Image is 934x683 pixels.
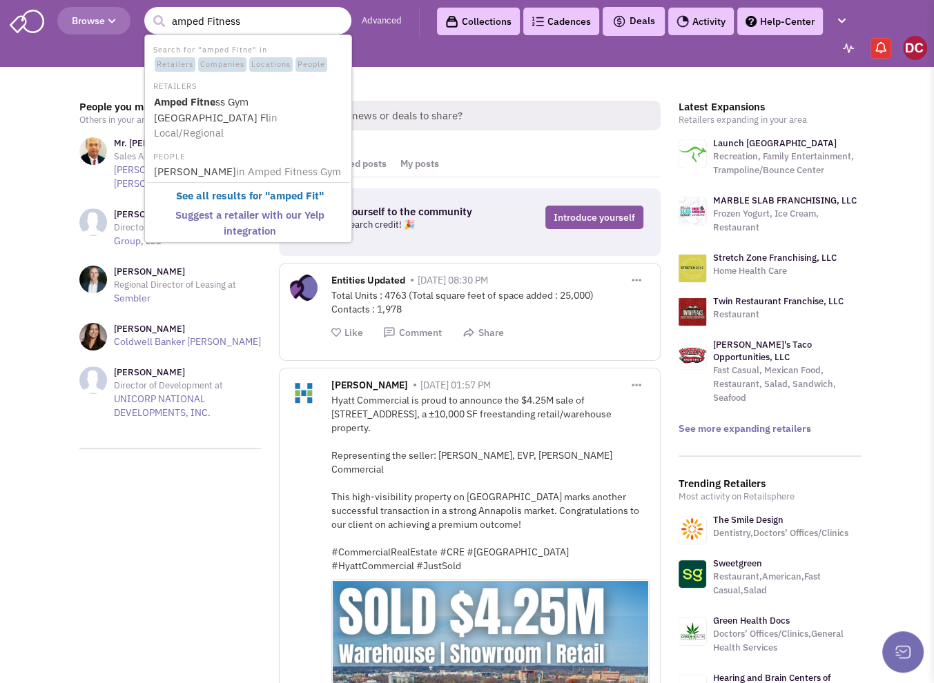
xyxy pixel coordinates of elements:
a: Coldwell Banker [PERSON_NAME] [114,335,261,348]
p: Restaurant,American,Fast Casual,Salad [713,570,861,597]
span: Director of Operations at [114,221,213,233]
img: NoImageAvailable1.jpg [79,366,107,394]
a: Introduce yourself [545,206,643,229]
a: Collections [437,8,520,35]
input: Search [144,7,351,34]
a: See more expanding retailers [679,422,811,435]
h3: Trending Retailers [679,477,861,490]
a: Twin Restaurant Franchise, LLC [713,295,844,307]
li: PEOPLE [146,148,350,163]
p: Get a free research credit! 🎉 [296,218,492,232]
a: Sweetgreen [713,557,762,569]
b: Amped Fitne [154,95,215,108]
h3: [PERSON_NAME] [114,323,261,335]
div: Hyatt Commercial is proud to announce the $4.25M sale of [STREET_ADDRESS], a ±10,000 SF freestand... [331,393,650,573]
h3: [PERSON_NAME] [114,208,262,221]
img: David Conn [903,36,927,60]
a: Help-Center [737,8,823,35]
a: Cadences [523,8,599,35]
li: RETAILERS [146,78,350,92]
a: Suggest a retailer with our Yelp integration [150,206,349,240]
img: Cadences_logo.png [532,17,544,26]
img: www.sweetgreen.com [679,560,706,588]
p: Frozen Yogurt, Ice Cream, Restaurant [713,207,861,235]
img: logo [679,197,706,225]
span: Locations [249,57,293,72]
img: logo [679,255,706,282]
span: Deals [612,14,655,27]
button: Share [463,326,504,339]
b: See all results for "amped Fit" [176,189,324,202]
a: My posts [393,151,446,177]
a: Advanced [362,14,402,28]
span: Companies [198,57,246,72]
h3: [PERSON_NAME] [114,266,262,278]
span: People [295,57,327,72]
img: Activity.png [677,15,689,28]
a: WePartner Group, LLC [114,221,261,247]
img: icon-deals.svg [612,13,626,30]
span: Retailers [155,57,195,72]
p: Home Health Care [713,264,837,278]
a: The Smile Design [713,514,784,526]
span: [PERSON_NAME] [331,379,408,395]
a: Amped Fitness Gym [GEOGRAPHIC_DATA] Flin Local/Regional [150,93,349,143]
div: Total Units : 4763 (Total square feet of space added : 25,000) Contacts : 1,978 [331,288,650,316]
p: Most activity on Retailsphere [679,490,861,504]
span: Sales Associate at [114,150,187,162]
a: Saved posts [326,151,393,177]
h3: Mr. [PERSON_NAME] [114,137,262,150]
span: Entities Updated [331,274,405,290]
button: Deals [608,12,659,30]
a: Green Health Docs [713,615,790,626]
h3: People you may know [79,101,262,113]
p: Recreation, Family Entertainment, Trampoline/Bounce Center [713,150,861,177]
a: Activity [668,8,734,35]
a: Launch [GEOGRAPHIC_DATA] [713,137,837,149]
h3: [PERSON_NAME] [114,366,262,379]
p: Restaurant [713,308,844,321]
img: logo [679,298,706,326]
span: in Amped Fitness Gym [236,165,341,178]
span: Director of Development at [114,379,223,391]
a: UNICORP NATIONAL DEVELOPMENTS, INC. [114,393,211,419]
a: [PERSON_NAME]in Amped Fitness Gym [150,163,349,181]
img: help.png [746,16,757,27]
button: Like [331,326,363,339]
img: icon-collection-lavender-black.svg [445,15,458,28]
img: logo [679,341,706,369]
a: See all results for "amped Fit" [150,187,349,206]
span: Like [344,326,363,339]
a: Sembler [114,292,150,304]
p: Others in your area to connect with [79,113,262,127]
p: Fast Casual, Mexican Food, Restaurant, Salad, Sandwich, Seafood [713,364,861,405]
li: Search for "amped Fitne" in [146,41,350,73]
a: Stretch Zone Franchising, LLC [713,252,837,264]
b: Suggest a retailer with our Yelp integration [175,208,324,237]
span: Browse [72,14,116,27]
p: Dentistry,Doctors’ Offices/Clinics [713,526,848,540]
a: Coldwell Banker [PERSON_NAME] and [PERSON_NAME], Inc. [114,150,260,190]
a: [PERSON_NAME]'s Taco Opportunities, LLC [713,339,812,363]
a: MARBLE SLAB FRANCHISING, LLC [713,195,857,206]
p: Doctors’ Offices/Clinics,General Health Services [713,627,861,655]
h3: Introduce yourself to the community [296,206,492,218]
span: [DATE] 08:30 PM [418,274,488,286]
img: SmartAdmin [10,7,44,33]
span: [DATE] 01:57 PM [420,379,491,391]
span: Regional Director of Leasing at [114,279,236,290]
img: logo [679,140,706,168]
span: Retail news or deals to share? [311,101,661,130]
p: Retailers expanding in your area [679,113,861,127]
img: NoImageAvailable1.jpg [79,208,107,236]
button: Browse [57,7,130,34]
h3: Latest Expansions [679,101,861,113]
button: Comment [383,326,442,339]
